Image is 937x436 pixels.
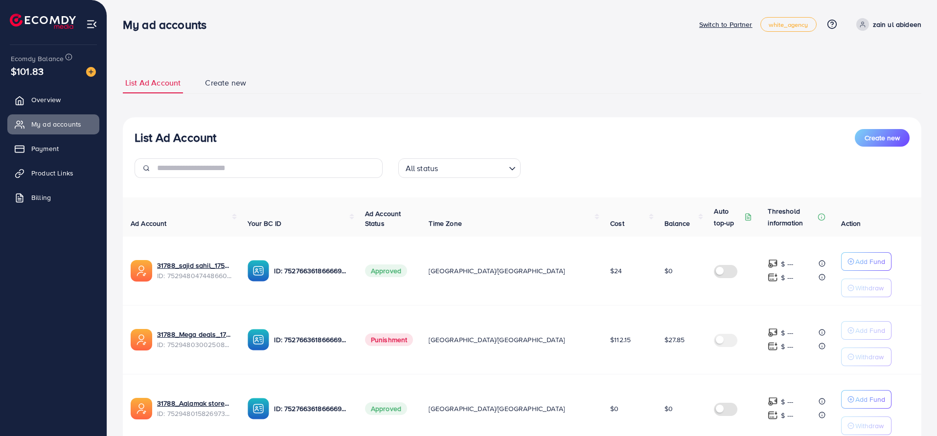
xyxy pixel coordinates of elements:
span: $27.85 [664,335,685,345]
p: Add Fund [855,256,885,267]
span: [GEOGRAPHIC_DATA]/[GEOGRAPHIC_DATA] [429,335,565,345]
p: $ --- [781,410,793,421]
p: Add Fund [855,325,885,336]
img: top-up amount [768,272,778,283]
img: ic-ba-acc.ded83a64.svg [248,329,269,350]
span: Action [841,218,861,228]
span: ID: 7529480300250808336 [157,340,232,349]
span: Product Links [31,168,73,178]
span: Payment [31,144,59,153]
img: logo [10,14,76,29]
a: zain ul abideen [852,18,921,31]
img: ic-ads-acc.e4c84228.svg [131,398,152,419]
span: $0 [664,266,673,276]
p: $ --- [781,258,793,270]
a: white_agency [760,17,817,32]
p: $ --- [781,327,793,339]
p: Threshold information [768,205,816,229]
button: Create new [855,129,910,147]
img: ic-ba-acc.ded83a64.svg [248,260,269,282]
button: Withdraw [841,279,891,297]
span: ID: 7529480158269734929 [157,409,232,418]
a: 31788_Mega deals_1753093746176 [157,329,232,339]
span: Create new [205,77,246,88]
a: 31788_sajid sahil_1753093799720 [157,261,232,270]
button: Add Fund [841,390,891,409]
span: $101.83 [11,64,44,78]
p: ID: 7527663618666692616 [274,403,349,414]
span: Balance [664,218,690,228]
a: Billing [7,188,99,207]
span: Punishment [365,333,413,346]
button: Withdraw [841,416,891,435]
p: zain ul abideen [873,19,921,30]
span: $0 [610,404,618,414]
button: Add Fund [841,252,891,271]
span: Create new [865,133,900,143]
span: Ecomdy Balance [11,54,64,64]
span: $24 [610,266,622,276]
img: menu [86,19,97,30]
button: Add Fund [841,321,891,340]
div: <span class='underline'>31788_sajid sahil_1753093799720</span></br>7529480474486603792 [157,261,232,281]
img: image [86,67,96,77]
span: Approved [365,264,407,277]
div: Search for option [398,158,521,178]
a: My ad accounts [7,114,99,134]
span: Billing [31,193,51,202]
p: Withdraw [855,282,884,294]
span: All status [404,161,440,175]
p: Add Fund [855,393,885,405]
span: Ad Account Status [365,209,401,228]
h3: My ad accounts [123,18,214,32]
img: top-up amount [768,410,778,420]
p: $ --- [781,341,793,352]
img: ic-ads-acc.e4c84228.svg [131,329,152,350]
div: <span class='underline'>31788_Mega deals_1753093746176</span></br>7529480300250808336 [157,329,232,349]
span: My ad accounts [31,119,81,129]
span: Time Zone [429,218,461,228]
p: $ --- [781,396,793,408]
input: Search for option [441,159,504,175]
img: top-up amount [768,259,778,269]
span: Your BC ID [248,218,281,228]
img: ic-ads-acc.e4c84228.svg [131,260,152,282]
a: 31788_Aalamak store_1753093719731 [157,398,232,408]
p: $ --- [781,272,793,283]
div: <span class='underline'>31788_Aalamak store_1753093719731</span></br>7529480158269734929 [157,398,232,418]
span: Overview [31,95,61,105]
p: Auto top-up [714,205,742,229]
span: $0 [664,404,673,414]
p: ID: 7527663618666692616 [274,265,349,277]
span: ID: 7529480474486603792 [157,271,232,281]
img: ic-ba-acc.ded83a64.svg [248,398,269,419]
p: Withdraw [855,351,884,363]
span: [GEOGRAPHIC_DATA]/[GEOGRAPHIC_DATA] [429,404,565,414]
img: top-up amount [768,327,778,338]
span: Cost [610,218,624,228]
img: top-up amount [768,341,778,351]
a: Overview [7,90,99,109]
p: Switch to Partner [699,19,753,30]
a: Product Links [7,163,99,183]
p: ID: 7527663618666692616 [274,334,349,346]
span: Approved [365,402,407,415]
span: List Ad Account [125,77,181,88]
span: Ad Account [131,218,167,228]
p: Withdraw [855,420,884,432]
img: top-up amount [768,396,778,407]
span: [GEOGRAPHIC_DATA]/[GEOGRAPHIC_DATA] [429,266,565,276]
span: white_agency [769,22,808,28]
h3: List Ad Account [135,131,216,145]
span: $112.15 [610,335,631,345]
button: Withdraw [841,348,891,366]
a: Payment [7,139,99,158]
